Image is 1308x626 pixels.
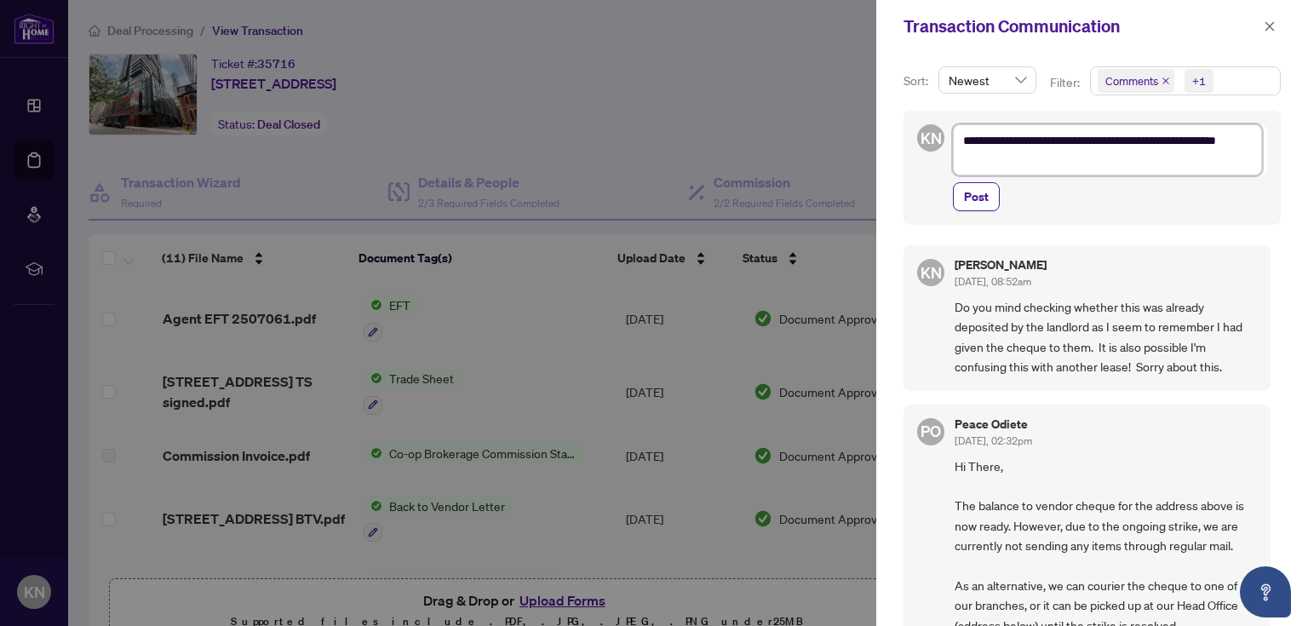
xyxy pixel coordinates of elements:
[955,275,1031,288] span: [DATE], 08:52am
[955,434,1032,447] span: [DATE], 02:32pm
[1192,72,1206,89] div: +1
[1264,20,1276,32] span: close
[1162,77,1170,85] span: close
[921,419,941,443] span: PO
[1240,566,1291,617] button: Open asap
[904,14,1259,39] div: Transaction Communication
[964,183,989,210] span: Post
[1098,69,1174,93] span: Comments
[904,72,932,90] p: Sort:
[953,182,1000,211] button: Post
[1105,72,1158,89] span: Comments
[1050,73,1082,92] p: Filter:
[955,418,1032,430] h5: Peace Odiete
[955,297,1257,377] span: Do you mind checking whether this was already deposited by the landlord as I seem to remember I h...
[921,126,942,150] span: KN
[949,67,1026,93] span: Newest
[955,259,1047,271] h5: [PERSON_NAME]
[921,261,942,284] span: KN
